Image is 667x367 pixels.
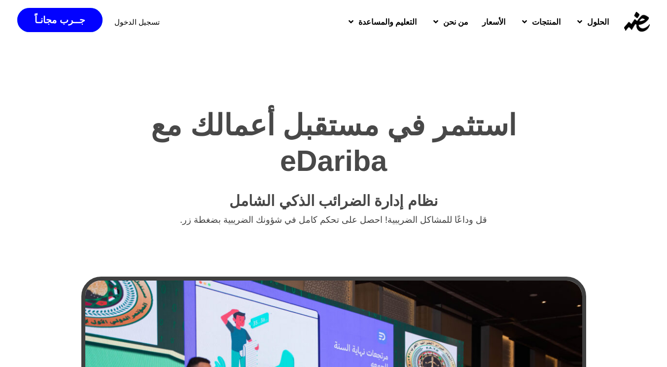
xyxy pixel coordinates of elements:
a: المنتجات [512,9,567,35]
span: جــرب مجانـاً [35,15,85,25]
a: التعليم والمساعدة [339,9,423,35]
span: من نحن [443,16,468,28]
span: الحلول [587,16,609,28]
span: التعليم والمساعدة [358,16,417,28]
h2: استثمر في مستقبل أعمالك مع eDariba [95,108,573,179]
h4: نظام إدارة الضرائب الذكي الشامل [21,193,647,208]
span: الأسعار [482,16,505,28]
span: المنتجات [532,16,561,28]
a: تسجيل الدخول [114,18,160,26]
a: الأسعار [475,9,512,35]
a: الحلول [567,9,616,35]
img: eDariba [624,12,650,32]
a: من نحن [423,9,475,35]
p: قل وداعًا للمشاكل الضريبية! احصل على تحكم كامل في شؤونك الضريبية بضغطة زر. [21,211,647,229]
a: جــرب مجانـاً [17,8,102,32]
